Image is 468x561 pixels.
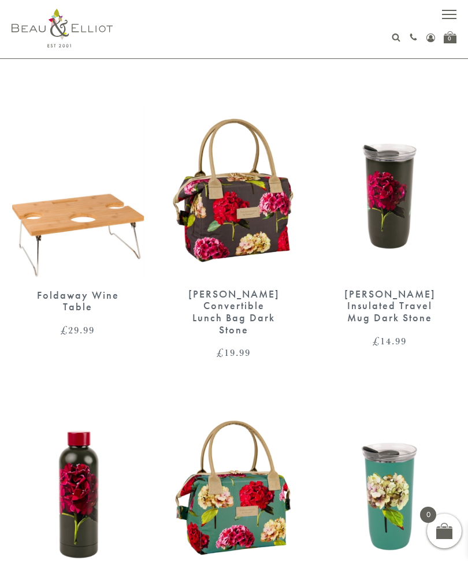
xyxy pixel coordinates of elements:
[61,323,68,337] span: £
[373,334,380,348] span: £
[168,105,300,358] a: Sarah Kelleher Lunch Bag Dark Stone [PERSON_NAME] Convertible Lunch Bag Dark Stone £19.99
[168,105,300,277] img: Sarah Kelleher Lunch Bag Dark Stone
[12,9,113,47] img: logo
[12,105,144,336] a: Foldaway Wine Table Foldaway Wine Table £29.99
[324,105,456,277] img: Sarah Kelleher travel mug dark stone
[12,105,144,278] img: Foldaway Wine Table
[32,289,124,313] div: Foldaway Wine Table
[420,507,436,523] span: 0
[61,323,95,337] bdi: 29.99
[217,345,224,359] span: £
[188,288,280,336] div: [PERSON_NAME] Convertible Lunch Bag Dark Stone
[444,31,456,43] a: 0
[217,345,251,359] bdi: 19.99
[373,334,407,348] bdi: 14.99
[324,105,456,346] a: Sarah Kelleher travel mug dark stone [PERSON_NAME] Insulated Travel Mug Dark Stone £14.99
[344,288,436,324] div: [PERSON_NAME] Insulated Travel Mug Dark Stone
